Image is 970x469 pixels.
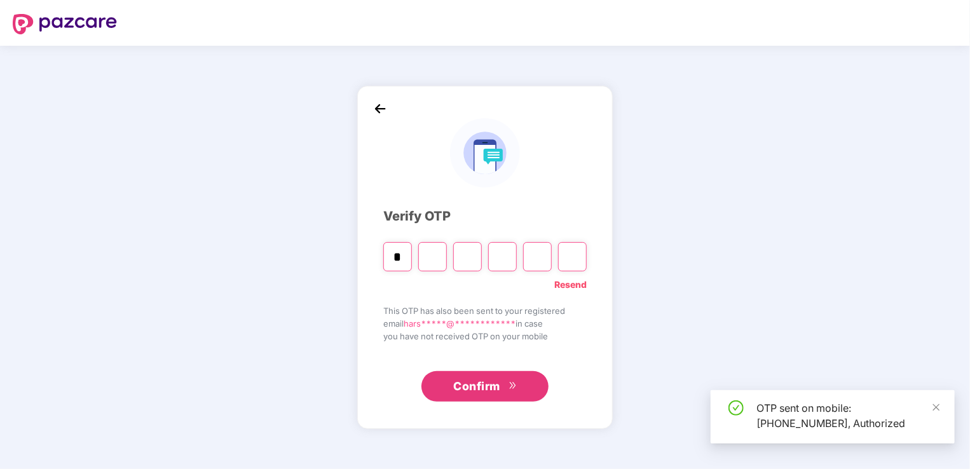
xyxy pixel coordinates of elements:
input: Digit 5 [523,242,552,271]
span: double-right [509,381,517,391]
img: logo [450,118,519,187]
input: Digit 4 [488,242,517,271]
a: Resend [554,278,587,292]
img: back_icon [371,99,390,118]
div: OTP sent on mobile: [PHONE_NUMBER], Authorized [756,400,939,431]
button: Confirmdouble-right [421,371,549,402]
input: Digit 6 [558,242,587,271]
span: email in case [383,317,587,330]
span: close [932,403,941,412]
input: Digit 3 [453,242,482,271]
div: Verify OTP [383,207,587,226]
span: This OTP has also been sent to your registered [383,304,587,317]
span: check-circle [728,400,744,416]
img: logo [13,14,117,34]
input: Digit 2 [418,242,447,271]
span: you have not received OTP on your mobile [383,330,587,343]
span: Confirm [453,377,500,395]
input: Please enter verification code. Digit 1 [383,242,412,271]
